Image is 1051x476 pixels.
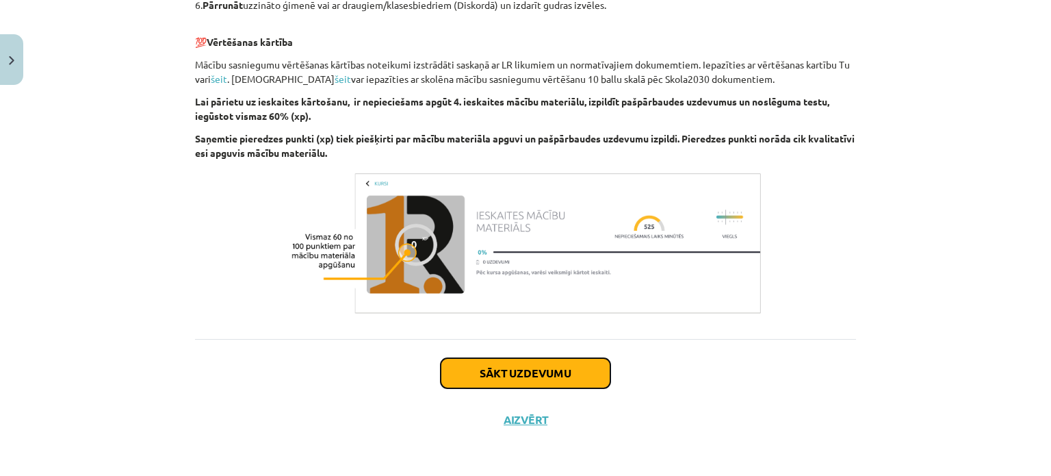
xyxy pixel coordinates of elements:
[195,21,856,49] p: 💯
[499,413,552,427] button: Aizvērt
[195,95,829,122] b: Lai pārietu uz ieskaites kārtošanu, ir nepieciešams apgūt 4. ieskaites mācību materiālu, izpildīt...
[207,36,293,48] b: Vērtēšanas kārtība
[195,58,856,86] p: Mācību sasniegumu vērtēšanas kārtības noteikumi izstrādāti saskaņā ar LR likumiem un normatīvajie...
[335,73,351,85] a: šeit
[195,132,855,159] b: Saņemtie pieredzes punkti (xp) tiek piešķirti par mācību materiāla apguvi un pašpārbaudes uzdevum...
[211,73,227,85] a: šeit
[9,56,14,65] img: icon-close-lesson-0947bae3869378f0d4975bcd49f059093ad1ed9edebbc8119c70593378902aed.svg
[441,358,610,388] button: Sākt uzdevumu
